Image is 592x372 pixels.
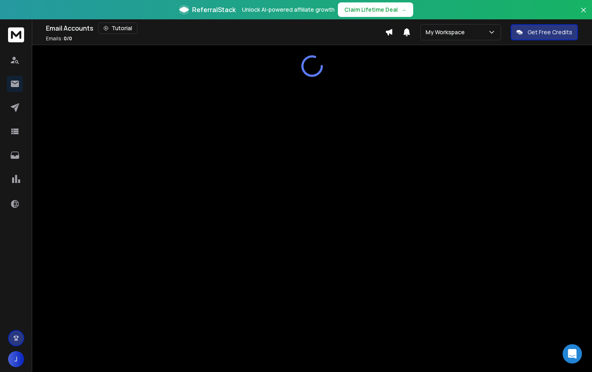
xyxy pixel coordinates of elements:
p: Unlock AI-powered affiliate growth [242,6,335,14]
span: → [401,6,407,14]
button: Claim Lifetime Deal→ [338,2,413,17]
button: Close banner [578,5,589,24]
button: Tutorial [98,23,137,34]
button: J [8,351,24,367]
p: Emails : [46,35,72,42]
button: Get Free Credits [511,24,578,40]
span: ReferralStack [192,5,236,15]
p: Get Free Credits [528,28,572,36]
p: My Workspace [426,28,468,36]
span: 0 / 0 [64,35,72,42]
div: Email Accounts [46,23,385,34]
div: Open Intercom Messenger [563,344,582,364]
